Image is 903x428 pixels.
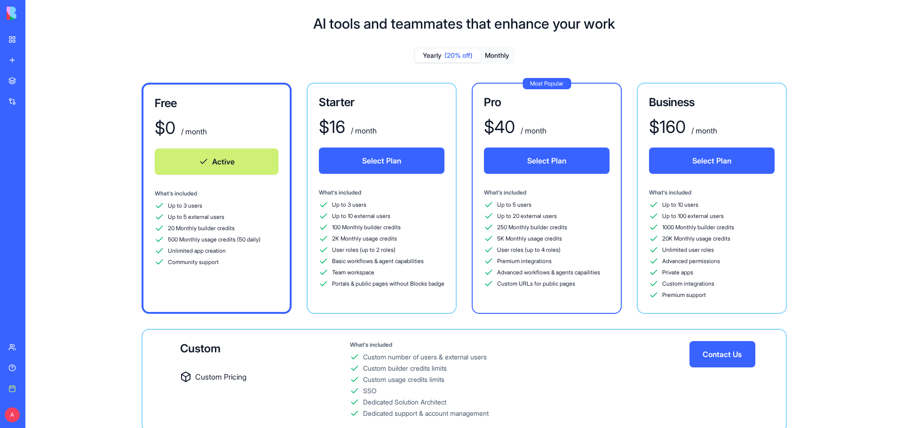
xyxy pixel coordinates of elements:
[662,224,734,231] span: 1000 Monthly builder credits
[155,96,278,111] h3: Free
[332,246,396,254] span: User roles (up to 2 roles)
[15,74,147,92] div: Welcome to Blocks 🙌 I'm here if you have any questions!
[161,304,176,319] button: Send a message…
[168,213,224,221] span: Up to 5 external users
[155,148,278,175] button: Active
[415,49,481,62] button: Yearly
[444,51,473,60] span: (20% off)
[332,235,397,242] span: 2K Monthly usage credits
[332,212,390,220] span: Up to 10 external users
[168,247,226,255] span: Unlimited app creation
[15,60,147,69] div: Hey app 👋
[363,386,377,396] div: SSO
[27,5,42,20] img: Profile image for Shelly
[8,288,180,304] textarea: Message…
[649,189,775,196] div: What's included
[689,125,717,136] div: / month
[332,201,366,209] span: Up to 3 users
[662,201,698,209] span: Up to 10 users
[332,224,401,231] span: 100 Monthly builder credits
[662,280,714,288] span: Custom integrations
[168,225,235,232] span: 20 Monthly builder credits
[363,409,489,418] div: Dedicated support & account management
[319,117,345,136] div: $ 16
[332,280,444,288] span: Portals & public pages without Blocks badge
[7,7,65,20] img: logo
[332,269,374,276] span: Team workspace
[484,117,515,136] div: $ 40
[15,100,59,105] div: Shelly • [DATE]
[497,280,575,288] span: Custom URLs for public pages
[689,341,755,367] button: Contact Us
[313,15,615,32] h1: AI tools and teammates that enhance your work
[350,341,689,349] div: What's included
[319,189,444,196] div: What's included
[649,95,775,110] h3: Business
[195,371,246,382] span: Custom Pricing
[649,148,775,174] button: Select Plan
[349,125,377,136] div: / month
[168,258,219,266] span: Community support
[497,257,552,265] span: Premium integrations
[45,308,52,315] button: Upload attachment
[662,269,693,276] span: Private apps
[363,352,487,362] div: Custom number of users & external users
[523,78,571,89] div: Most Popular
[15,308,22,315] button: Emoji picker
[484,189,610,196] div: What's included
[319,148,444,174] button: Select Plan
[497,246,561,254] span: User roles (up to 4 roles)
[8,54,181,118] div: Shelly says…
[519,125,547,136] div: / month
[5,407,20,422] span: A
[481,49,514,62] button: Monthly
[484,95,610,110] h3: Pro
[662,246,714,254] span: Unlimited user roles
[332,257,424,265] span: Basic workflows & agent capabilities
[6,4,24,22] button: go back
[8,54,154,98] div: Hey app 👋Welcome to Blocks 🙌 I'm here if you have any questions!Shelly • [DATE]
[497,235,562,242] span: 5K Monthly usage credits
[165,4,182,21] div: Close
[662,257,720,265] span: Advanced permissions
[497,224,567,231] span: 250 Monthly builder credits
[168,202,202,210] span: Up to 3 users
[46,12,94,21] p: Active 30m ago
[662,212,724,220] span: Up to 100 external users
[155,190,278,197] div: What's included
[497,269,600,276] span: Advanced workflows & agents capailities
[662,291,706,299] span: Premium support
[363,364,447,373] div: Custom builder credits limits
[168,236,261,243] span: 500 Monthly usage credits (50 daily)
[497,201,531,209] span: Up to 5 users
[30,308,37,315] button: Gif picker
[649,117,686,136] div: $ 160
[180,341,350,356] div: Custom
[155,118,175,137] div: $ 0
[363,375,444,384] div: Custom usage credits limits
[179,126,207,137] div: / month
[319,95,444,110] h3: Starter
[46,5,68,12] h1: Shelly
[147,4,165,22] button: Home
[363,397,446,407] div: Dedicated Solution Architect
[662,235,730,242] span: 20K Monthly usage credits
[484,148,610,174] button: Select Plan
[497,212,557,220] span: Up to 20 external users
